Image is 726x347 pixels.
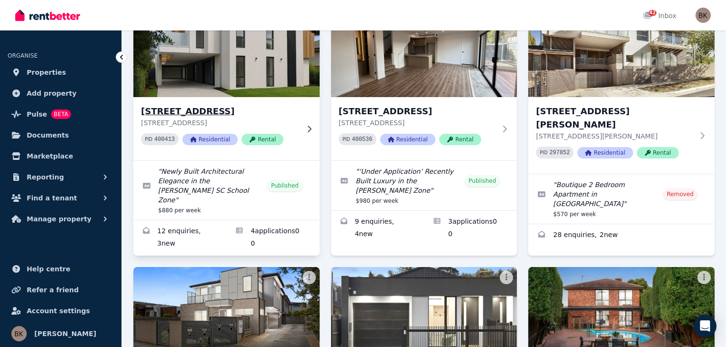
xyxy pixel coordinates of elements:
a: Marketplace [8,147,114,166]
img: 2/14 Cadby Ave, Ormond [129,3,324,99]
span: Rental [637,147,679,159]
a: Edit listing: ‘Under Application’ Recently Built Luxury in the McKinnon Zone [331,161,517,210]
span: Add property [27,88,77,99]
h3: [STREET_ADDRESS] [141,105,299,118]
a: Enquiries for 5/14 Cadby Ave, Ormond [331,211,424,246]
p: [STREET_ADDRESS] [339,118,496,128]
p: [STREET_ADDRESS][PERSON_NAME] [536,131,694,141]
a: Edit listing: Newly Built Architectural Elegance in the McKinnon SC School Zone [133,161,320,220]
button: More options [500,271,513,284]
img: Bella K [696,8,711,23]
span: ORGANISE [8,52,38,59]
span: Help centre [27,263,71,275]
h3: [STREET_ADDRESS] [339,105,496,118]
span: Marketplace [27,150,73,162]
h3: [STREET_ADDRESS][PERSON_NAME] [536,105,694,131]
img: 5/14 Cadby Ave, Ormond [331,6,517,97]
span: Manage property [27,213,91,225]
a: Applications for 5/14 Cadby Ave, Ormond [424,211,517,246]
span: 42 [649,10,656,16]
a: Applications for 2/14 Cadby Ave, Ormond [226,220,319,256]
a: Documents [8,126,114,145]
a: Properties [8,63,114,82]
span: Reporting [27,171,64,183]
small: PID [145,137,152,142]
small: PID [343,137,350,142]
a: 2/14 Cadby Ave, Ormond[STREET_ADDRESS][STREET_ADDRESS]PID 400413ResidentialRental [133,6,320,160]
button: More options [302,271,316,284]
button: More options [697,271,711,284]
span: Pulse [27,109,47,120]
span: Residential [380,134,435,145]
span: Documents [27,129,69,141]
a: Edit listing: Boutique 2 Bedroom Apartment in Brighton East [528,174,715,224]
img: 8/2 Rogers Avenue, Brighton East [528,6,715,97]
span: BETA [51,109,71,119]
a: Enquiries for 2/14 Cadby Ave, Ormond [133,220,226,256]
span: [PERSON_NAME] [34,328,96,339]
a: Help centre [8,259,114,278]
a: 5/14 Cadby Ave, Ormond[STREET_ADDRESS][STREET_ADDRESS]PID 400536ResidentialRental [331,6,517,160]
button: Find a tenant [8,188,114,208]
span: Properties [27,67,66,78]
a: Enquiries for 8/2 Rogers Avenue, Brighton East [528,224,715,247]
a: 8/2 Rogers Avenue, Brighton East[STREET_ADDRESS][PERSON_NAME][STREET_ADDRESS][PERSON_NAME]PID 297... [528,6,715,174]
span: Refer a friend [27,284,79,296]
a: PulseBETA [8,105,114,124]
code: 400536 [352,136,373,143]
button: Manage property [8,209,114,228]
button: Reporting [8,168,114,187]
small: PID [540,150,547,155]
img: RentBetter [15,8,80,22]
code: 297852 [549,149,570,156]
span: Account settings [27,305,90,317]
a: Add property [8,84,114,103]
a: Refer a friend [8,280,114,299]
img: Bella K [11,326,27,341]
div: Open Intercom Messenger [694,315,716,337]
span: Rental [439,134,481,145]
a: Account settings [8,301,114,320]
p: [STREET_ADDRESS] [141,118,299,128]
span: Rental [242,134,283,145]
span: Find a tenant [27,192,77,204]
span: Residential [182,134,238,145]
div: Inbox [643,11,676,20]
span: Residential [577,147,633,159]
code: 400413 [154,136,175,143]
